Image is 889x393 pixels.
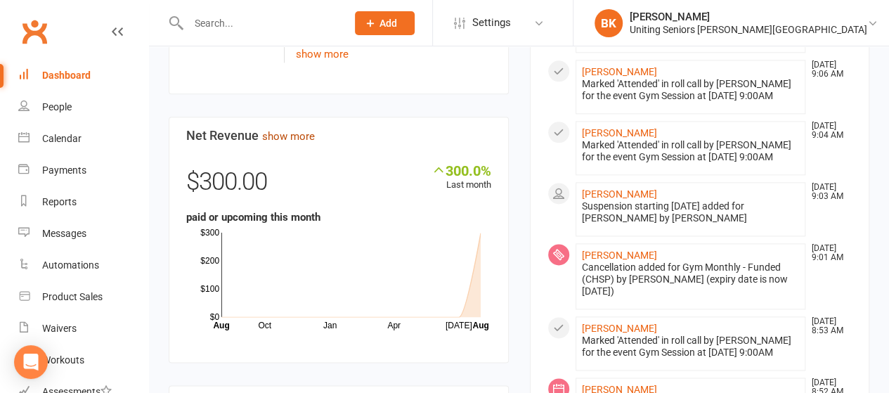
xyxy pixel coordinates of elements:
input: Search... [184,13,337,33]
div: Last month [431,162,491,193]
time: [DATE] 9:04 AM [805,122,851,140]
div: Marked 'Attended' in roll call by [PERSON_NAME] for the event Gym Session at [DATE] 9:00AM [582,335,800,359]
div: Product Sales [42,291,103,302]
div: Automations [42,259,99,271]
div: Messages [42,228,86,239]
a: Messages [18,218,148,250]
strong: paid or upcoming this month [186,211,320,224]
div: Uniting Seniors [PERSON_NAME][GEOGRAPHIC_DATA] [630,23,867,36]
h3: Net Revenue [186,129,491,143]
div: Reports [42,196,77,207]
div: Open Intercom Messenger [14,345,48,379]
div: Calendar [42,133,82,144]
time: [DATE] 9:01 AM [805,244,851,262]
a: Automations [18,250,148,281]
div: [PERSON_NAME] [630,11,867,23]
div: People [42,101,72,112]
div: Cancellation added for Gym Monthly - Funded (CHSP) by [PERSON_NAME] (expiry date is now [DATE]) [582,262,800,297]
button: Add [355,11,415,35]
a: Reports [18,186,148,218]
div: Dashboard [42,70,91,81]
time: [DATE] 8:53 AM [805,317,851,335]
a: [PERSON_NAME] [582,250,657,261]
time: [DATE] 9:06 AM [805,60,851,79]
span: Add [379,18,397,29]
div: 300.0% [431,162,491,178]
a: Waivers [18,313,148,344]
div: $300.00 [186,162,491,209]
a: Calendar [18,123,148,155]
div: BK [595,9,623,37]
a: Dashboard [18,60,148,91]
div: Marked 'Attended' in roll call by [PERSON_NAME] for the event Gym Session at [DATE] 9:00AM [582,78,800,102]
time: [DATE] 9:03 AM [805,183,851,201]
div: Workouts [42,354,84,366]
a: Workouts [18,344,148,376]
div: Waivers [42,323,77,334]
a: Clubworx [17,14,52,49]
a: [PERSON_NAME] [582,323,657,334]
div: Marked 'Attended' in roll call by [PERSON_NAME] for the event Gym Session at [DATE] 9:00AM [582,139,800,163]
a: show more [262,130,315,143]
a: [PERSON_NAME] [582,188,657,200]
div: Payments [42,165,86,176]
a: [PERSON_NAME] [582,127,657,138]
a: Product Sales [18,281,148,313]
a: People [18,91,148,123]
span: Settings [472,7,511,39]
div: Suspension starting [DATE] added for [PERSON_NAME] by [PERSON_NAME] [582,200,800,224]
a: [PERSON_NAME] [582,66,657,77]
a: show more [295,48,348,60]
a: Payments [18,155,148,186]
